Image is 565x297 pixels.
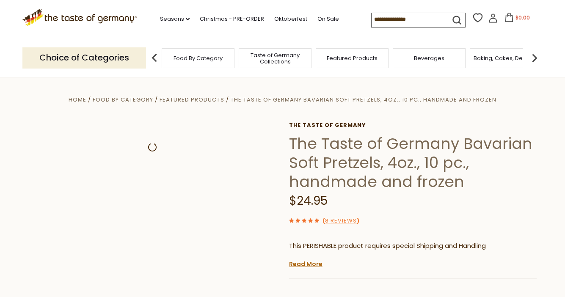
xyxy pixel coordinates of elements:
[289,241,537,251] p: This PERISHABLE product requires special Shipping and Handling
[515,14,530,21] span: $0.00
[69,96,86,104] a: Home
[317,14,339,24] a: On Sale
[146,49,163,66] img: previous arrow
[289,192,328,209] span: $24.95
[174,55,223,61] a: Food By Category
[289,122,537,129] a: The Taste of Germany
[414,55,444,61] a: Beverages
[22,47,146,68] p: Choice of Categories
[289,260,322,268] a: Read More
[93,96,153,104] a: Food By Category
[327,55,378,61] a: Featured Products
[526,49,543,66] img: next arrow
[274,14,307,24] a: Oktoberfest
[160,14,190,24] a: Seasons
[499,13,535,25] button: $0.00
[289,134,537,191] h1: The Taste of Germany Bavarian Soft Pretzels, 4oz., 10 pc., handmade and frozen
[297,258,537,268] li: We will ship this product in heat-protective packaging and ice.
[474,55,539,61] a: Baking, Cakes, Desserts
[322,217,359,225] span: ( )
[160,96,224,104] a: Featured Products
[231,96,496,104] a: The Taste of Germany Bavarian Soft Pretzels, 4oz., 10 pc., handmade and frozen
[200,14,264,24] a: Christmas - PRE-ORDER
[241,52,309,65] a: Taste of Germany Collections
[325,217,357,225] a: 8 Reviews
